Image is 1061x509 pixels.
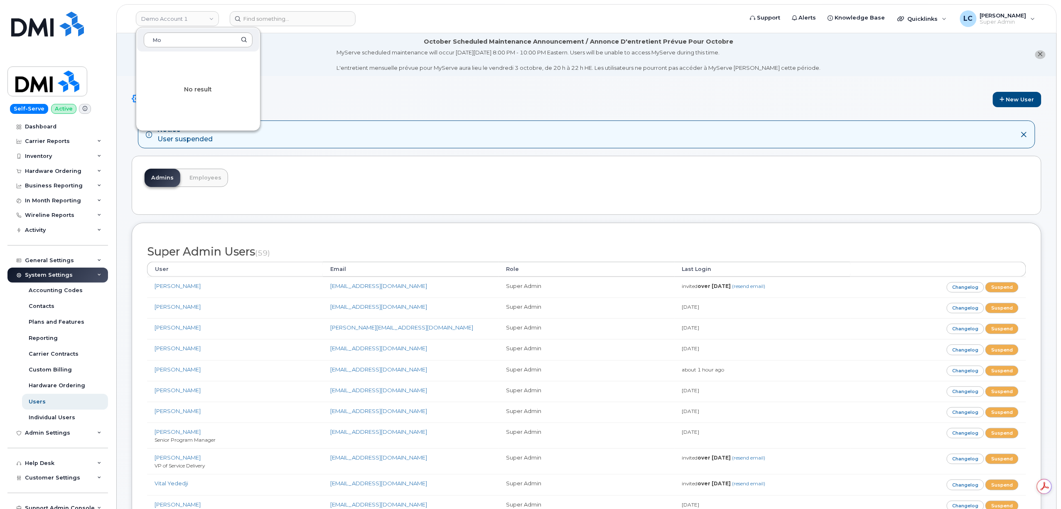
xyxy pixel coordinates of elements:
[155,462,205,469] small: VP of Service Delivery
[155,437,216,443] small: Senior Program Manager
[985,386,1019,397] a: Suspend
[682,304,700,310] small: [DATE]
[155,303,201,310] a: [PERSON_NAME]
[682,480,766,487] small: invited
[330,428,427,435] a: [EMAIL_ADDRESS][DOMAIN_NAME]
[985,324,1019,334] a: Suspend
[732,480,766,487] a: (resend email)
[682,345,700,352] small: [DATE]
[985,303,1019,313] a: Suspend
[330,408,427,414] a: [EMAIL_ADDRESS][DOMAIN_NAME]
[698,480,731,487] strong: over [DATE]
[985,366,1019,376] a: Suspend
[499,448,674,474] td: Super Admin
[682,408,700,414] small: [DATE]
[323,262,499,277] th: Email
[155,408,201,414] a: [PERSON_NAME]
[330,366,427,373] a: [EMAIL_ADDRESS][DOMAIN_NAME]
[947,428,985,438] a: Changelog
[682,502,700,508] small: [DATE]
[337,49,821,72] div: MyServe scheduled maintenance will occur [DATE][DATE] 8:00 PM - 10:00 PM Eastern. Users will be u...
[330,480,427,487] a: [EMAIL_ADDRESS][DOMAIN_NAME]
[947,324,985,334] a: Changelog
[985,479,1019,490] a: Suspend
[330,303,427,310] a: [EMAIL_ADDRESS][DOMAIN_NAME]
[255,248,270,257] small: (59)
[147,262,323,277] th: User
[985,454,1019,464] a: Suspend
[157,125,213,144] div: User suspended
[993,92,1041,107] a: New User
[144,32,253,47] input: Search
[330,501,427,508] a: [EMAIL_ADDRESS][DOMAIN_NAME]
[985,282,1019,293] a: Suspend
[147,246,1026,258] h2: Super Admin Users
[330,345,427,352] a: [EMAIL_ADDRESS][DOMAIN_NAME]
[732,455,766,461] a: (resend email)
[682,387,700,393] small: [DATE]
[682,366,725,373] small: about 1 hour ago
[155,387,201,393] a: [PERSON_NAME]
[499,474,674,495] td: Super Admin
[145,169,180,187] a: Admins
[682,455,766,461] small: invited
[330,454,427,461] a: [EMAIL_ADDRESS][DOMAIN_NAME]
[682,325,700,331] small: [DATE]
[424,37,734,46] div: October Scheduled Maintenance Announcement / Annonce D'entretient Prévue Pour Octobre
[947,454,985,464] a: Changelog
[499,423,674,448] td: Super Admin
[499,262,674,277] th: Role
[136,52,260,127] div: No result
[155,345,201,352] a: [PERSON_NAME]
[985,407,1019,418] a: Suspend
[947,479,985,490] a: Changelog
[947,407,985,418] a: Changelog
[499,277,674,298] td: Super Admin
[155,283,201,289] a: [PERSON_NAME]
[947,386,985,397] a: Changelog
[155,480,188,487] a: Vital Yededji
[732,283,766,289] a: (resend email)
[499,318,674,339] td: Super Admin
[132,91,1041,107] h1: Admin Users
[682,283,766,289] small: invited
[330,387,427,393] a: [EMAIL_ADDRESS][DOMAIN_NAME]
[499,402,674,423] td: Super Admin
[985,428,1019,438] a: Suspend
[947,344,985,355] a: Changelog
[947,303,985,313] a: Changelog
[183,169,228,187] a: Employees
[682,429,700,435] small: [DATE]
[698,455,731,461] strong: over [DATE]
[985,344,1019,355] a: Suspend
[698,283,731,289] strong: over [DATE]
[155,324,201,331] a: [PERSON_NAME]
[499,298,674,318] td: Super Admin
[155,428,201,435] a: [PERSON_NAME]
[330,324,473,331] a: [PERSON_NAME][EMAIL_ADDRESS][DOMAIN_NAME]
[499,360,674,381] td: Super Admin
[155,366,201,373] a: [PERSON_NAME]
[1035,50,1046,59] button: close notification
[499,381,674,402] td: Super Admin
[675,262,850,277] th: Last Login
[499,339,674,360] td: Super Admin
[947,366,985,376] a: Changelog
[330,283,427,289] a: [EMAIL_ADDRESS][DOMAIN_NAME]
[155,454,201,461] a: [PERSON_NAME]
[155,501,201,508] a: [PERSON_NAME]
[947,282,985,293] a: Changelog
